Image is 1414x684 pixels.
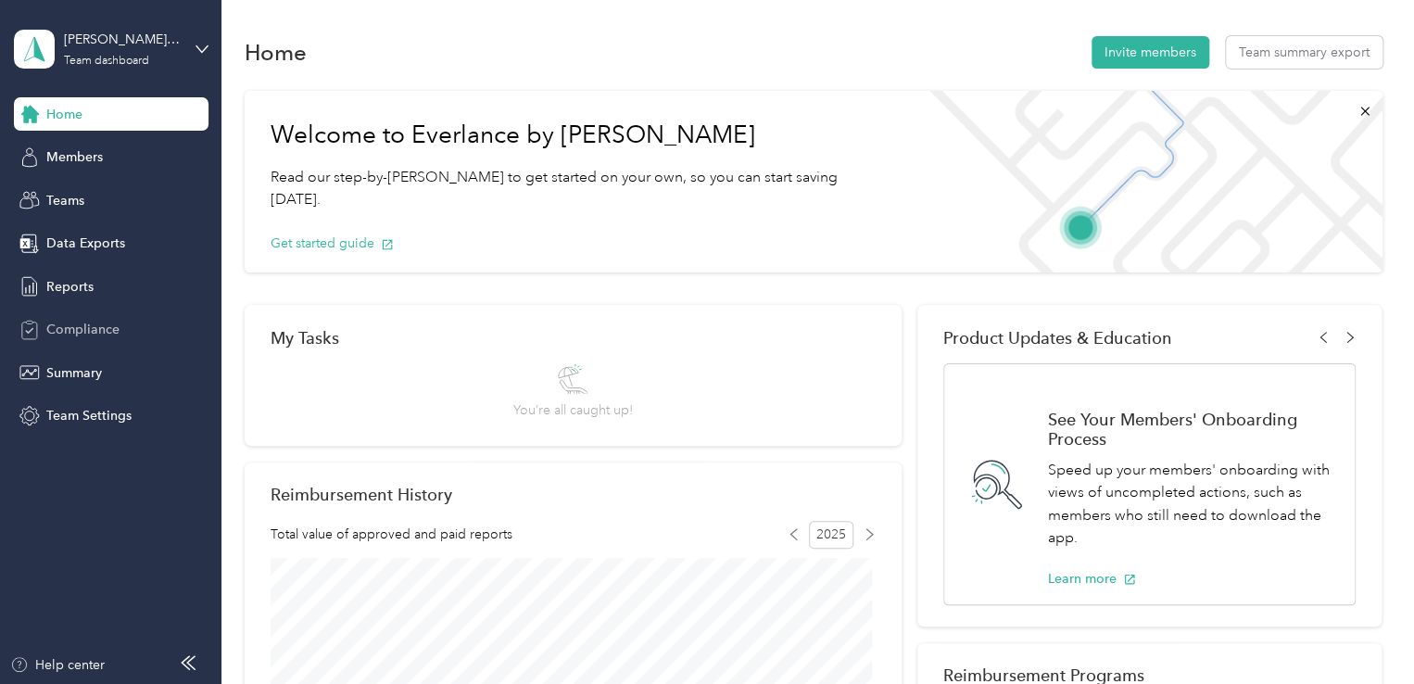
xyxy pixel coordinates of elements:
button: Learn more [1048,569,1136,589]
span: 2025 [809,521,853,549]
span: Compliance [46,320,120,339]
button: Invite members [1092,36,1209,69]
span: Members [46,147,103,167]
span: Home [46,105,82,124]
span: Data Exports [46,234,125,253]
span: Total value of approved and paid reports [271,525,512,544]
img: Welcome to everlance [911,91,1382,272]
span: Teams [46,191,84,210]
p: Speed up your members' onboarding with views of uncompleted actions, such as members who still ne... [1048,459,1335,550]
span: You’re all caught up! [513,400,633,420]
h1: Welcome to Everlance by [PERSON_NAME] [271,120,886,150]
div: My Tasks [271,328,876,348]
p: Read our step-by-[PERSON_NAME] to get started on your own, so you can start saving [DATE]. [271,166,886,211]
h1: Home [245,43,307,62]
div: [PERSON_NAME][EMAIL_ADDRESS][PERSON_NAME][DOMAIN_NAME] [64,30,180,49]
h2: Reimbursement History [271,485,452,504]
button: Get started guide [271,234,394,253]
span: Reports [46,277,94,297]
button: Help center [10,655,105,675]
span: Product Updates & Education [943,328,1172,348]
div: Team dashboard [64,56,149,67]
span: Summary [46,363,102,383]
h1: See Your Members' Onboarding Process [1048,410,1335,449]
span: Team Settings [46,406,132,425]
iframe: Everlance-gr Chat Button Frame [1310,580,1414,684]
button: Team summary export [1226,36,1382,69]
